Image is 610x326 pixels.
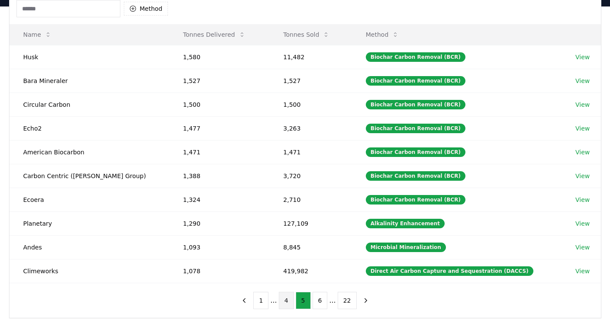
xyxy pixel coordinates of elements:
td: 1,388 [169,164,269,188]
a: View [575,195,590,204]
td: 1,093 [169,235,269,259]
div: Alkalinity Enhancement [366,219,445,228]
button: Tonnes Delivered [176,26,252,43]
td: 2,710 [269,188,352,211]
button: next page [358,292,373,309]
td: Ecoera [10,188,169,211]
td: 1,527 [169,69,269,93]
td: 1,580 [169,45,269,69]
td: 1,471 [169,140,269,164]
td: 1,324 [169,188,269,211]
a: View [575,172,590,180]
td: 1,500 [169,93,269,116]
a: View [575,267,590,275]
td: 3,720 [269,164,352,188]
td: 1,290 [169,211,269,235]
td: 3,263 [269,116,352,140]
td: 127,109 [269,211,352,235]
div: Biochar Carbon Removal (BCR) [366,76,465,86]
td: 419,982 [269,259,352,283]
button: Tonnes Sold [276,26,336,43]
td: 1,078 [169,259,269,283]
td: 1,527 [269,69,352,93]
div: Biochar Carbon Removal (BCR) [366,52,465,62]
td: Circular Carbon [10,93,169,116]
button: 1 [253,292,268,309]
button: Method [359,26,406,43]
div: Biochar Carbon Removal (BCR) [366,124,465,133]
td: 1,500 [269,93,352,116]
a: View [575,243,590,252]
button: 4 [279,292,294,309]
button: 5 [296,292,311,309]
td: American Biocarbon [10,140,169,164]
div: Biochar Carbon Removal (BCR) [366,195,465,205]
td: Husk [10,45,169,69]
div: Biochar Carbon Removal (BCR) [366,171,465,181]
td: 8,845 [269,235,352,259]
button: Name [16,26,58,43]
td: Carbon Centric ([PERSON_NAME] Group) [10,164,169,188]
button: Method [124,2,168,16]
div: Microbial Mineralization [366,243,446,252]
td: 1,471 [269,140,352,164]
td: Planetary [10,211,169,235]
td: 1,477 [169,116,269,140]
a: View [575,124,590,133]
td: Bara Mineraler [10,69,169,93]
a: View [575,148,590,157]
td: Echo2 [10,116,169,140]
a: View [575,100,590,109]
button: 6 [313,292,328,309]
div: Biochar Carbon Removal (BCR) [366,147,465,157]
li: ... [329,295,336,306]
a: View [575,77,590,85]
li: ... [270,295,277,306]
div: Direct Air Carbon Capture and Sequestration (DACCS) [366,266,533,276]
button: previous page [237,292,252,309]
td: Climeworks [10,259,169,283]
a: View [575,219,590,228]
td: Andes [10,235,169,259]
td: 11,482 [269,45,352,69]
button: 22 [338,292,357,309]
div: Biochar Carbon Removal (BCR) [366,100,465,109]
a: View [575,53,590,61]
